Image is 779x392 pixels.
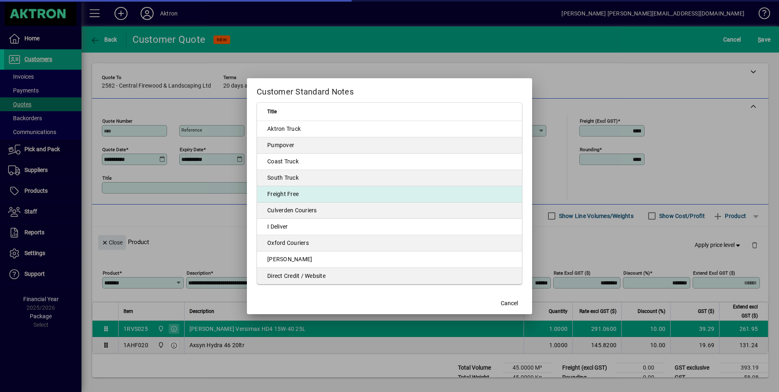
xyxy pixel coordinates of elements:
td: [PERSON_NAME] [257,251,522,268]
td: Aktron Truck [257,121,522,137]
td: I Deliver [257,219,522,235]
td: Culverden Couriers [257,203,522,219]
span: Cancel [501,299,518,308]
td: Pumpover [257,137,522,154]
td: South Truck [257,170,522,186]
td: Freight Free [257,186,522,203]
button: Cancel [496,296,522,311]
td: Oxford Couriers [257,235,522,251]
td: Coast Truck [257,154,522,170]
td: Direct Credit / Website [257,268,522,284]
span: Title [267,107,277,116]
h2: Customer Standard Notes [247,78,532,102]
